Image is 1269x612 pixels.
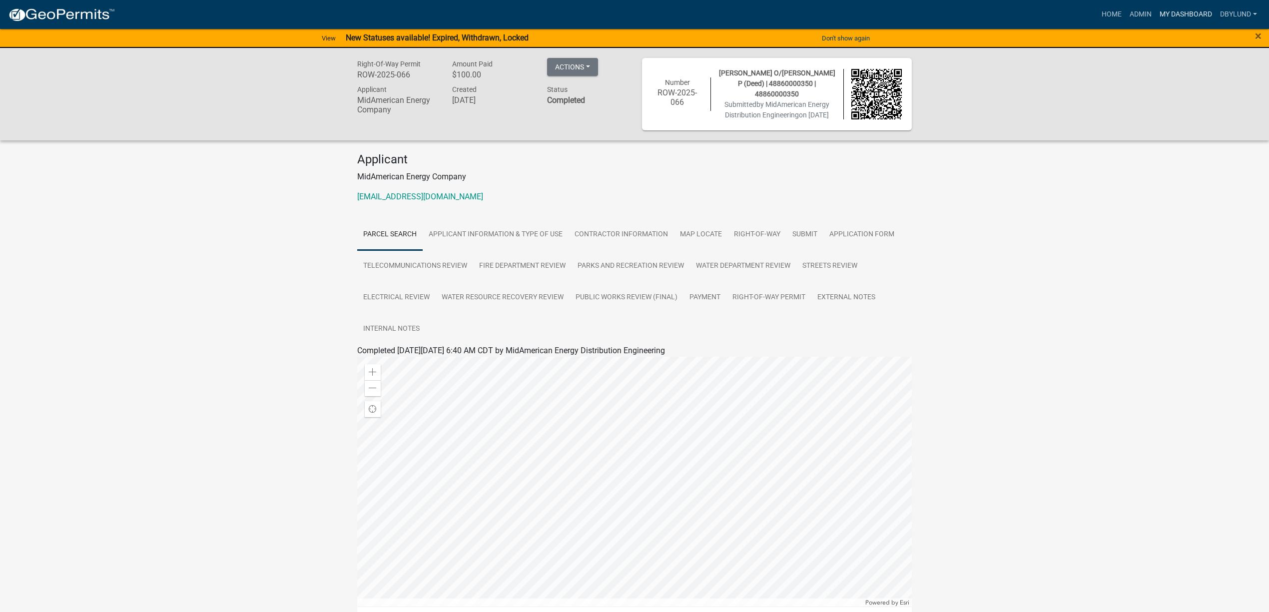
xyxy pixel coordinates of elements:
[811,282,881,314] a: External Notes
[665,78,690,86] span: Number
[547,95,585,105] strong: Completed
[652,88,703,107] h6: ROW-2025-066
[357,250,473,282] a: Telecommunications Review
[357,85,387,93] span: Applicant
[1255,30,1262,42] button: Close
[683,282,726,314] a: Payment
[547,85,568,93] span: Status
[357,192,483,201] a: [EMAIL_ADDRESS][DOMAIN_NAME]
[1255,29,1262,43] span: ×
[725,100,829,119] span: by MidAmerican Energy Distribution Engineering
[796,250,863,282] a: Streets Review
[357,60,421,68] span: Right-Of-Way Permit
[452,85,477,93] span: Created
[569,219,674,251] a: Contractor Information
[719,69,835,98] span: [PERSON_NAME] O/[PERSON_NAME] P (Deed) | 48860000350 | 48860000350
[318,30,340,46] a: View
[547,58,598,76] button: Actions
[357,152,912,167] h4: Applicant
[357,313,426,345] a: Internal Notes
[357,282,436,314] a: Electrical Review
[863,599,912,607] div: Powered by
[728,219,786,251] a: Right-of-Way
[674,219,728,251] a: Map Locate
[851,69,902,120] img: QR code
[786,219,823,251] a: Submit
[473,250,572,282] a: Fire Department Review
[690,250,796,282] a: Water Department Review
[365,401,381,417] div: Find my location
[1098,5,1126,24] a: Home
[724,100,829,119] span: Submitted on [DATE]
[357,171,912,183] p: MidAmerican Energy Company
[423,219,569,251] a: Applicant Information & Type of Use
[365,380,381,396] div: Zoom out
[452,70,532,79] h6: $100.00
[357,95,437,114] h6: MidAmerican Energy Company
[1126,5,1156,24] a: Admin
[357,70,437,79] h6: ROW-2025-066
[823,219,900,251] a: Application Form
[346,33,529,42] strong: New Statuses available! Expired, Withdrawn, Locked
[436,282,570,314] a: Water Resource Recovery Review
[1216,5,1261,24] a: dbylund
[900,599,909,606] a: Esri
[357,219,423,251] a: Parcel search
[818,30,874,46] button: Don't show again
[570,282,683,314] a: Public Works Review (Final)
[572,250,690,282] a: Parks and Recreation Review
[1156,5,1216,24] a: My Dashboard
[452,60,493,68] span: Amount Paid
[357,346,665,355] span: Completed [DATE][DATE] 6:40 AM CDT by MidAmerican Energy Distribution Engineering
[726,282,811,314] a: Right-Of-Way Permit
[365,364,381,380] div: Zoom in
[452,95,532,105] h6: [DATE]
